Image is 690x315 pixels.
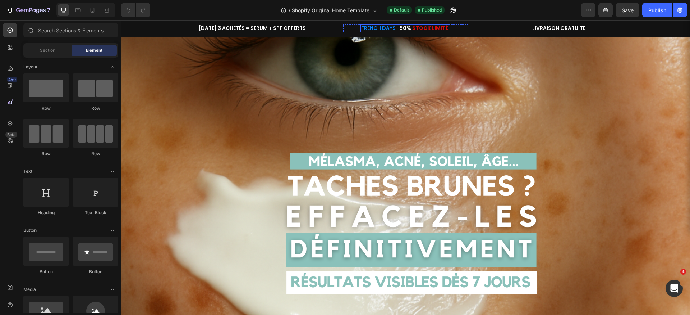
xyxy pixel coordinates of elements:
button: Publish [642,3,672,17]
span: Default [394,7,409,13]
div: Publish [648,6,666,14]
div: Heading [23,210,69,216]
div: 450 [7,77,17,82]
iframe: Design area [121,20,690,315]
div: Button [23,269,69,275]
span: Toggle open [107,225,118,236]
span: Shopify Original Home Template [292,6,369,14]
p: 7 [47,6,50,14]
div: Undo/Redo [121,3,150,17]
span: 4 [680,269,686,275]
span: Button [23,227,37,234]
span: Section [40,47,55,54]
span: Layout [23,64,37,70]
span: Element [86,47,102,54]
div: Row [23,105,69,112]
div: Row [73,150,118,157]
span: / [289,6,290,14]
div: Beta [5,132,17,138]
div: Text Block [73,210,118,216]
div: Row [23,150,69,157]
span: Media [23,286,36,293]
button: 7 [3,3,54,17]
input: Search Sections & Elements [23,23,118,37]
div: Button [73,269,118,275]
div: Row [73,105,118,112]
button: Save [616,3,639,17]
span: Toggle open [107,284,118,295]
span: Save [622,7,634,13]
span: Text [23,168,32,175]
span: Toggle open [107,61,118,73]
iframe: Intercom live chat [666,280,683,297]
span: Toggle open [107,166,118,177]
span: Published [422,7,442,13]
